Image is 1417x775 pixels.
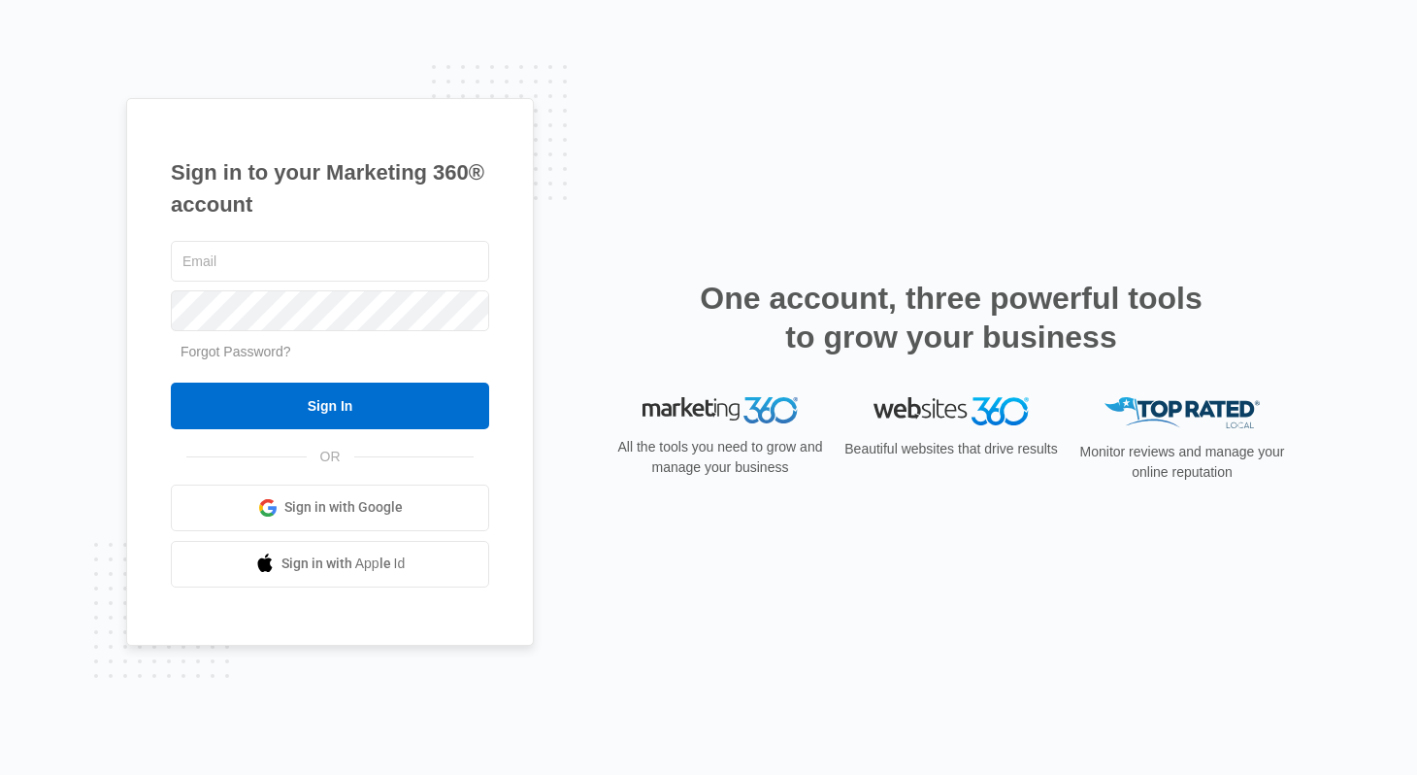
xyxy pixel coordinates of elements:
[611,437,829,478] p: All the tools you need to grow and manage your business
[1104,397,1260,429] img: Top Rated Local
[171,541,489,588] a: Sign in with Apple Id
[1073,442,1291,483] p: Monitor reviews and manage your online reputation
[842,439,1060,459] p: Beautiful websites that drive results
[643,397,798,424] img: Marketing 360
[873,397,1029,425] img: Websites 360
[181,344,291,359] a: Forgot Password?
[281,554,406,574] span: Sign in with Apple Id
[284,497,403,518] span: Sign in with Google
[171,241,489,282] input: Email
[171,156,489,220] h1: Sign in to your Marketing 360® account
[171,485,489,531] a: Sign in with Google
[171,383,489,429] input: Sign In
[307,447,354,467] span: OR
[694,279,1208,356] h2: One account, three powerful tools to grow your business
